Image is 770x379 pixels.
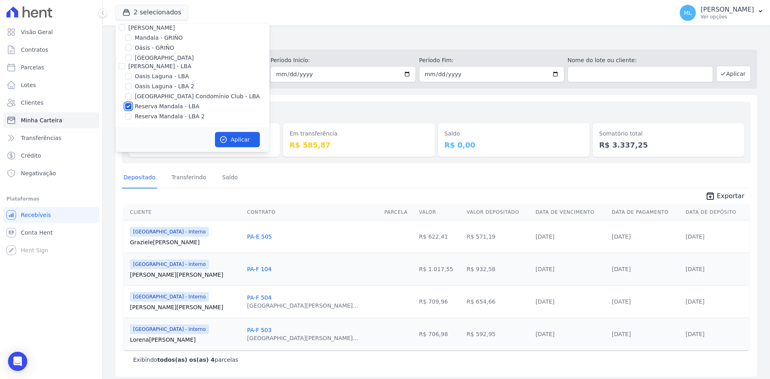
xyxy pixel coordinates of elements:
a: Contratos [3,42,99,58]
a: [DATE] [612,298,631,305]
dt: Em transferência [290,130,428,138]
a: [PERSON_NAME][PERSON_NAME] [130,271,241,279]
td: R$ 622,41 [416,220,464,253]
th: Data de Depósito [682,204,749,221]
dt: Somatório total [599,130,738,138]
button: Aplicar [215,132,260,147]
dd: R$ 3.337,25 [599,140,738,150]
a: [DATE] [685,233,704,240]
a: Saldo [221,168,239,188]
span: ML [684,10,692,16]
a: [DATE] [612,266,631,272]
a: Graziele[PERSON_NAME] [130,238,241,246]
a: [DATE] [535,233,554,240]
a: Depositado [122,168,157,188]
dt: Saldo [444,130,583,138]
a: Minha Carteira [3,112,99,128]
label: [GEOGRAPHIC_DATA] Condomínio Club - LBA [135,92,260,101]
button: ML [PERSON_NAME] Ver opções [673,2,770,24]
a: Crédito [3,148,99,164]
th: Valor Depositado [463,204,532,221]
button: 2 selecionados [115,5,188,20]
span: [GEOGRAPHIC_DATA] - Interno [130,324,209,334]
span: Clientes [21,99,43,107]
div: [GEOGRAPHIC_DATA][PERSON_NAME]... [247,334,358,342]
dd: R$ 585,87 [290,140,428,150]
span: Contratos [21,46,48,54]
label: Oásis - GRIÑO [135,44,174,52]
div: Open Intercom Messenger [8,352,27,371]
h2: Minha Carteira [115,32,757,47]
span: Transferências [21,134,61,142]
a: [DATE] [685,331,704,337]
span: Visão Geral [21,28,53,36]
th: Parcela [381,204,416,221]
a: unarchive Exportar [699,191,751,203]
a: Transferências [3,130,99,146]
a: [DATE] [535,266,554,272]
a: Lotes [3,77,99,93]
label: Oasis Laguna - LBA [135,72,189,81]
div: [GEOGRAPHIC_DATA][PERSON_NAME]... [247,302,358,310]
a: Recebíveis [3,207,99,223]
td: R$ 1.017,55 [416,253,464,285]
th: Contrato [244,204,381,221]
label: [PERSON_NAME] [128,24,175,31]
span: Parcelas [21,63,44,71]
div: Plataformas [6,194,96,204]
td: R$ 654,66 [463,285,532,318]
a: PA-F 104 [247,266,272,272]
a: PA-F 504 [247,294,272,301]
th: Data de Vencimento [532,204,608,221]
span: Lotes [21,81,36,89]
label: Reserva Mandala - LBA [135,102,199,111]
th: Cliente [124,204,244,221]
p: [PERSON_NAME] [701,6,754,14]
dd: R$ 0,00 [444,140,583,150]
a: PA-E 505 [247,233,272,240]
a: [DATE] [535,298,554,305]
a: Visão Geral [3,24,99,40]
label: Período Fim: [419,56,564,65]
button: Aplicar [716,66,751,82]
p: Ver opções [701,14,754,20]
a: [DATE] [612,331,631,337]
label: Reserva Mandala - LBA 2 [135,112,205,121]
a: Lorena[PERSON_NAME] [130,336,241,344]
a: [DATE] [685,266,704,272]
i: unarchive [705,191,715,201]
span: Minha Carteira [21,116,62,124]
label: Nome do lote ou cliente: [567,56,713,65]
span: [GEOGRAPHIC_DATA] - Interno [130,259,209,269]
label: Mandala - GRIÑO [135,34,183,42]
a: [DATE] [535,331,554,337]
label: [GEOGRAPHIC_DATA] [135,54,194,62]
span: Conta Hent [21,229,53,237]
td: R$ 571,19 [463,220,532,253]
a: Parcelas [3,59,99,75]
th: Valor [416,204,464,221]
a: Negativação [3,165,99,181]
span: Crédito [21,152,41,160]
a: PA-F 503 [247,327,272,333]
a: Clientes [3,95,99,111]
label: [PERSON_NAME] - LBA [128,63,191,69]
span: Exportar [717,191,744,201]
td: R$ 592,95 [463,318,532,350]
a: [DATE] [685,298,704,305]
td: R$ 709,96 [416,285,464,318]
td: R$ 706,98 [416,318,464,350]
label: Período Inicío: [270,56,415,65]
a: Transferindo [170,168,208,188]
span: Recebíveis [21,211,51,219]
td: R$ 932,58 [463,253,532,285]
span: [GEOGRAPHIC_DATA] - Interno [130,292,209,302]
p: Exibindo parcelas [133,356,238,364]
b: todos(as) os(as) 4 [157,357,215,363]
a: [PERSON_NAME][PERSON_NAME] [130,303,241,311]
span: [GEOGRAPHIC_DATA] - Interno [130,227,209,237]
a: [DATE] [612,233,631,240]
a: Conta Hent [3,225,99,241]
th: Data de Pagamento [609,204,683,221]
span: Negativação [21,169,56,177]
